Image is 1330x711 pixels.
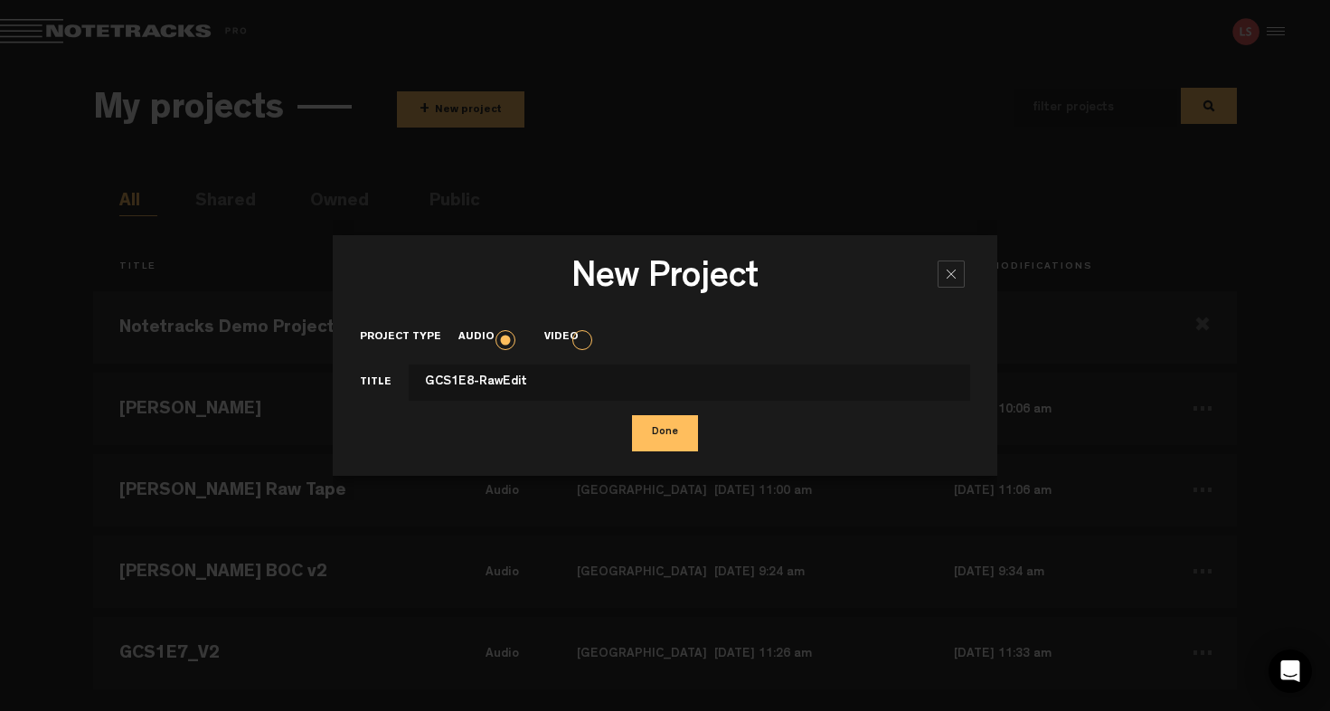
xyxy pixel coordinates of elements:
button: Done [632,415,698,451]
h3: New Project [360,260,971,305]
input: This field cannot contain only space(s) [409,365,971,401]
label: Project type [360,330,458,346]
label: Video [544,330,596,346]
label: Audio [458,330,512,346]
div: Open Intercom Messenger [1269,649,1312,693]
label: Title [360,375,409,396]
